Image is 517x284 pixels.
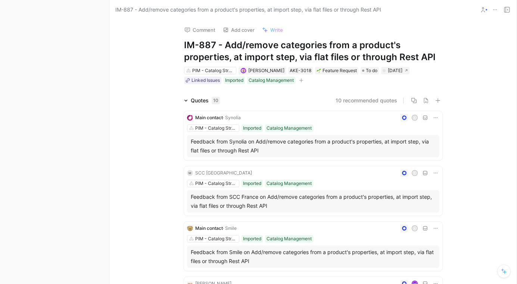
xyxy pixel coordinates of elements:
[191,137,436,155] div: Feedback from Synolia on Add/remove categories from a product's properties, at import step, via f...
[270,27,283,33] span: Write
[259,25,286,35] button: Write
[249,77,294,84] div: Catalog Management
[195,235,237,243] div: PIM - Catalog Structure
[195,169,252,177] div: SCC [GEOGRAPHIC_DATA]
[181,25,219,35] button: Comment
[223,115,241,120] span: · Synolia
[191,96,220,105] div: Quotes
[225,77,243,84] div: Imported
[181,96,223,105] div: Quotes10
[412,171,417,176] div: C
[267,124,312,132] div: Catalog Management
[243,235,261,243] div: Imported
[361,67,379,74] div: To do
[195,180,237,187] div: PIM - Catalog Structure
[241,68,245,72] img: avatar
[191,192,436,210] div: Feedback from SCC France on Add/remove categories from a product's properties, at import step, vi...
[412,115,417,120] div: A
[223,225,237,231] span: · Smile
[115,5,381,14] span: IM-887 - Add/remove categories from a product's properties, at import step, via flat files or thr...
[267,235,312,243] div: Catalog Management
[315,67,358,74] div: 🌱Feature Request
[212,97,220,104] div: 10
[366,67,377,74] span: To do
[191,248,436,266] div: Feedback from Smile on Add/remove categories from a product's properties, at import step, via fla...
[184,39,442,63] h1: IM-887 - Add/remove categories from a product's properties, at import step, via flat files or thr...
[191,77,220,84] div: Linked Issues
[195,225,223,231] span: Main contact
[187,225,193,231] img: logo
[192,67,234,74] div: PIM - Catalog Structure
[195,124,237,132] div: PIM - Catalog Structure
[290,67,311,74] div: AKE-3018
[317,67,357,74] div: Feature Request
[243,180,261,187] div: Imported
[317,68,321,73] img: 🌱
[248,68,284,73] span: [PERSON_NAME]
[267,180,312,187] div: Catalog Management
[243,124,261,132] div: Imported
[412,226,417,231] div: A
[336,96,397,105] button: 10 recommended quotes
[388,67,402,74] div: [DATE]
[187,170,193,176] div: M
[187,115,193,121] img: logo
[195,115,223,120] span: Main contact
[219,25,258,35] button: Add cover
